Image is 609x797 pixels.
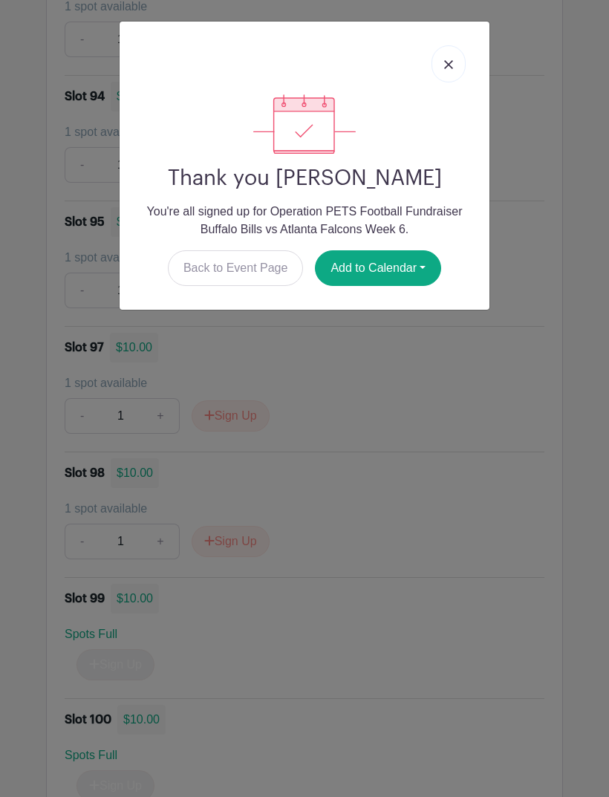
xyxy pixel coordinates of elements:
[315,250,441,286] button: Add to Calendar
[444,60,453,69] img: close_button-5f87c8562297e5c2d7936805f587ecaba9071eb48480494691a3f1689db116b3.svg
[131,203,478,238] p: You're all signed up for Operation PETS Football Fundraiser Buffalo Bills vs Atlanta Falcons Week 6.
[253,94,356,154] img: signup_complete-c468d5dda3e2740ee63a24cb0ba0d3ce5d8a4ecd24259e683200fb1569d990c8.svg
[168,250,304,286] a: Back to Event Page
[131,166,478,191] h2: Thank you [PERSON_NAME]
